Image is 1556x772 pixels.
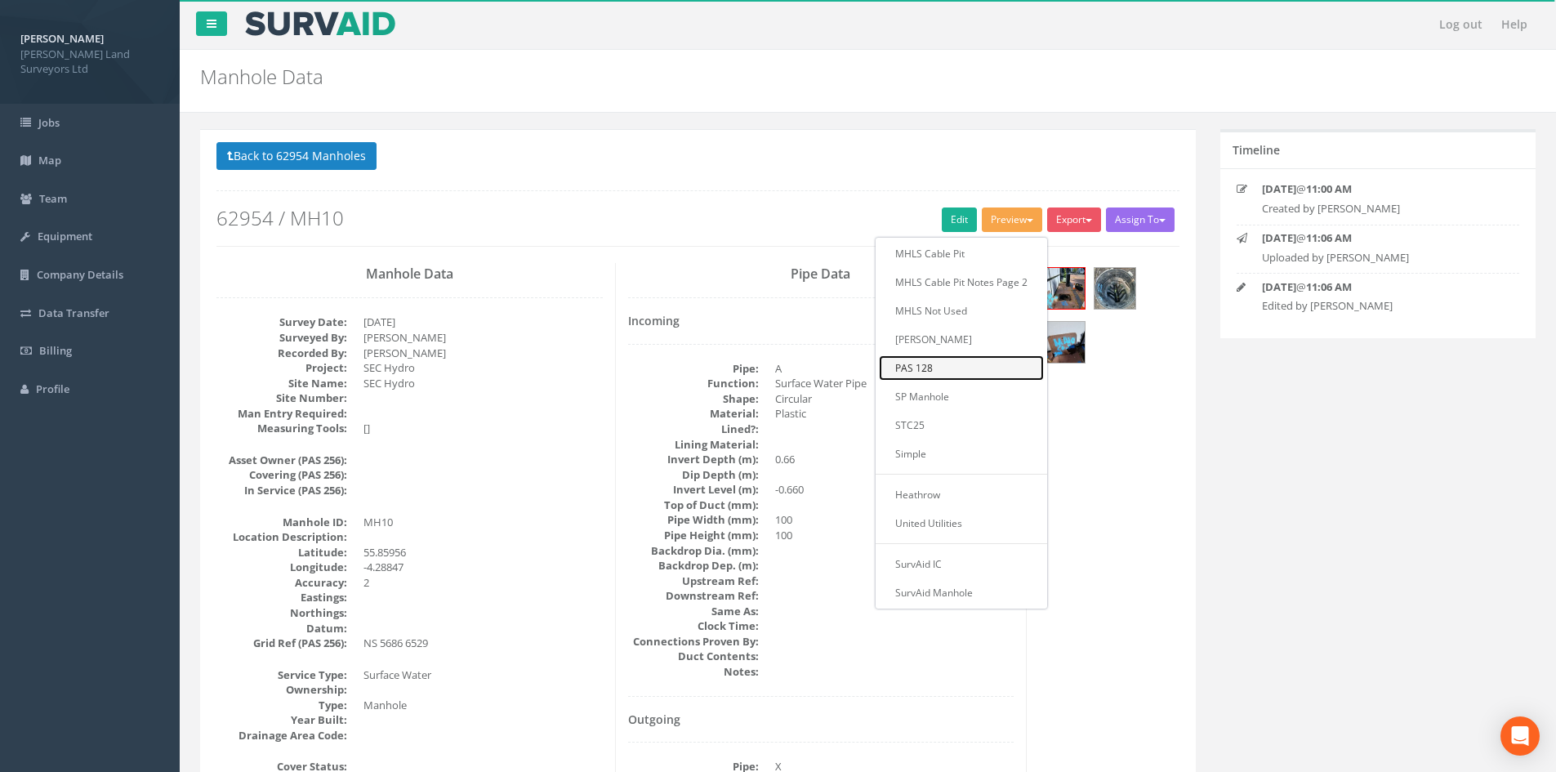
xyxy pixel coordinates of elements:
[628,267,1014,282] h3: Pipe Data
[879,327,1044,352] a: [PERSON_NAME]
[363,698,603,713] dd: Manhole
[216,208,1179,229] h2: 62954 / MH10
[1306,279,1352,294] strong: 11:06 AM
[628,376,759,391] dt: Function:
[775,391,1014,407] dd: Circular
[216,330,347,346] dt: Surveyed By:
[775,528,1014,543] dd: 100
[37,267,123,282] span: Company Details
[1262,230,1494,246] p: @
[39,191,67,206] span: Team
[879,298,1044,324] a: MHLS Not Used
[775,452,1014,467] dd: 0.66
[1262,279,1296,294] strong: [DATE]
[628,604,759,619] dt: Same As:
[628,361,759,377] dt: Pipe:
[628,713,1014,725] h4: Outgoing
[216,467,347,483] dt: Covering (PAS 256):
[628,498,759,513] dt: Top of Duct (mm):
[363,360,603,376] dd: SEC Hydro
[38,306,109,320] span: Data Transfer
[628,422,759,437] dt: Lined?:
[216,575,347,591] dt: Accuracy:
[628,406,759,422] dt: Material:
[363,330,603,346] dd: [PERSON_NAME]
[363,315,603,330] dd: [DATE]
[216,453,347,468] dt: Asset Owner (PAS 256):
[879,580,1044,605] a: SurvAid Manhole
[1262,279,1494,295] p: @
[982,208,1042,232] button: Preview
[20,31,104,46] strong: [PERSON_NAME]
[1095,268,1135,309] img: 26cf861b-8a04-2b88-7c24-fa96dc3d885e_f7613ffe-30ba-8546-1975-21c5a10a0536_thumb.jpg
[216,483,347,498] dt: In Service (PAS 256):
[628,391,759,407] dt: Shape:
[628,558,759,573] dt: Backdrop Dep. (m):
[628,437,759,453] dt: Lining Material:
[775,376,1014,391] dd: Surface Water Pipe
[363,636,603,651] dd: NS 5686 6529
[628,482,759,498] dt: Invert Level (m):
[879,551,1044,577] a: SurvAid IC
[1044,268,1085,309] img: 26cf861b-8a04-2b88-7c24-fa96dc3d885e_a870f1ca-c8aa-21ae-26d2-0e87307841f3_thumb.jpg
[216,421,347,436] dt: Measuring Tools:
[879,511,1044,536] a: United Utilities
[216,142,377,170] button: Back to 62954 Manholes
[216,728,347,743] dt: Drainage Area Code:
[628,315,1014,327] h4: Incoming
[628,452,759,467] dt: Invert Depth (m):
[216,406,347,422] dt: Man Entry Required:
[1500,716,1540,756] div: Open Intercom Messenger
[216,698,347,713] dt: Type:
[879,441,1044,466] a: Simple
[775,361,1014,377] dd: A
[216,545,347,560] dt: Latitude:
[1044,322,1085,363] img: 26cf861b-8a04-2b88-7c24-fa96dc3d885e_77e616a8-155c-f1e0-3cb4-62201aac22b8_thumb.jpg
[20,47,159,77] span: [PERSON_NAME] Land Surveyors Ltd
[879,355,1044,381] a: PAS 128
[879,413,1044,438] a: STC25
[363,667,603,683] dd: Surface Water
[20,27,159,77] a: [PERSON_NAME] [PERSON_NAME] Land Surveyors Ltd
[628,543,759,559] dt: Backdrop Dia. (mm):
[628,618,759,634] dt: Clock Time:
[216,590,347,605] dt: Eastings:
[363,376,603,391] dd: SEC Hydro
[216,560,347,575] dt: Longitude:
[216,315,347,330] dt: Survey Date:
[628,649,759,664] dt: Duct Contents:
[216,346,347,361] dt: Recorded By:
[216,529,347,545] dt: Location Description:
[1106,208,1175,232] button: Assign To
[1262,201,1494,216] p: Created by [PERSON_NAME]
[363,421,603,436] dd: []
[216,390,347,406] dt: Site Number:
[879,384,1044,409] a: SP Manhole
[216,605,347,621] dt: Northings:
[879,241,1044,266] a: MHLS Cable Pit
[1262,230,1296,245] strong: [DATE]
[200,66,1309,87] h2: Manhole Data
[628,512,759,528] dt: Pipe Width (mm):
[216,621,347,636] dt: Datum:
[1306,181,1352,196] strong: 11:00 AM
[775,512,1014,528] dd: 100
[628,467,759,483] dt: Dip Depth (m):
[38,115,60,130] span: Jobs
[216,712,347,728] dt: Year Built:
[628,573,759,589] dt: Upstream Ref:
[1262,298,1494,314] p: Edited by [PERSON_NAME]
[216,515,347,530] dt: Manhole ID:
[216,667,347,683] dt: Service Type:
[775,406,1014,422] dd: Plastic
[38,229,92,243] span: Equipment
[628,664,759,680] dt: Notes:
[1047,208,1101,232] button: Export
[942,208,977,232] a: Edit
[363,545,603,560] dd: 55.85956
[216,636,347,651] dt: Grid Ref (PAS 256):
[363,560,603,575] dd: -4.28847
[628,588,759,604] dt: Downstream Ref:
[216,682,347,698] dt: Ownership:
[879,482,1044,507] a: Heathrow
